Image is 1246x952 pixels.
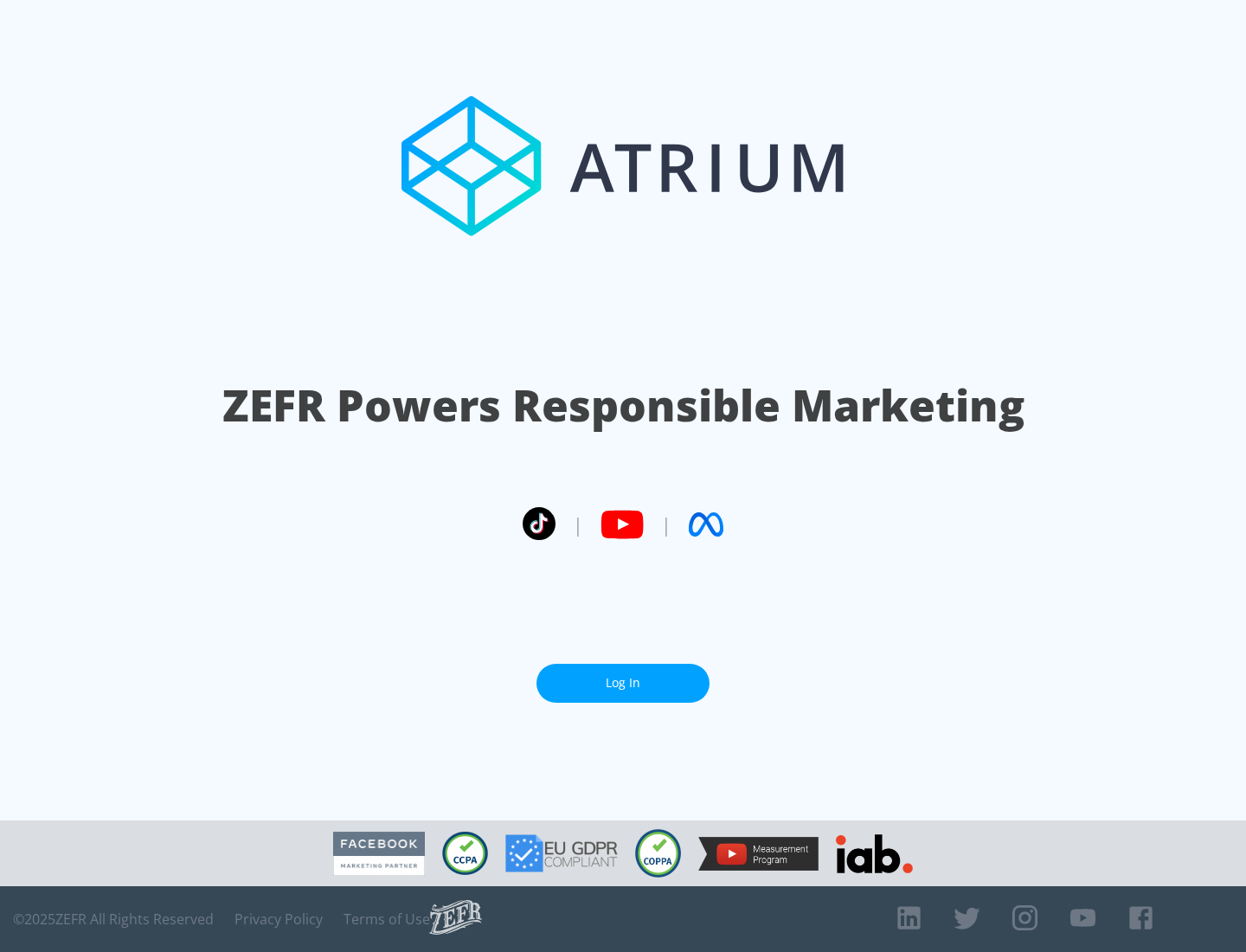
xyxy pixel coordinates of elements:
a: Terms of Use [344,910,430,928]
a: Privacy Policy [234,910,323,928]
img: GDPR Compliant [505,834,618,872]
h1: ZEFR Powers Responsible Marketing [222,376,1024,435]
span: © 2025 ZEFR All Rights Reserved [13,910,214,928]
span: | [661,511,671,537]
span: | [573,511,583,537]
img: Facebook Marketing Partner [333,832,425,876]
a: Log In [536,664,710,703]
img: YouTube Measurement Program [698,837,819,871]
img: COPPA Compliant [635,829,681,878]
img: CCPA Compliant [442,832,488,875]
img: IAB [836,834,913,873]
